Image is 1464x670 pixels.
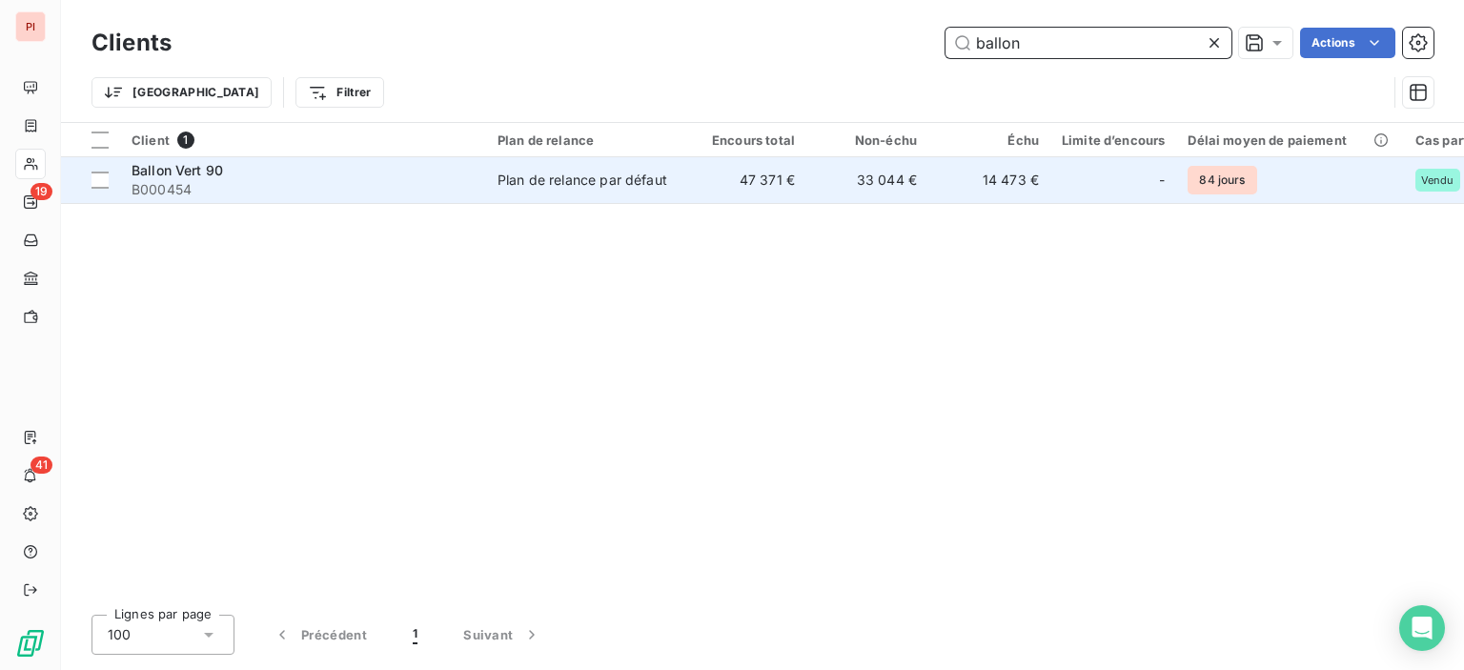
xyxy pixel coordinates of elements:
[684,157,806,203] td: 47 371 €
[390,615,440,655] button: 1
[945,28,1231,58] input: Rechercher
[1062,132,1165,148] div: Limite d’encours
[1188,166,1256,194] span: 84 jours
[1399,605,1445,651] div: Open Intercom Messenger
[696,132,795,148] div: Encours total
[132,180,475,199] span: B000454
[498,132,673,148] div: Plan de relance
[250,615,390,655] button: Précédent
[91,26,172,60] h3: Clients
[177,132,194,149] span: 1
[413,625,417,644] span: 1
[15,11,46,42] div: PI
[806,157,928,203] td: 33 044 €
[818,132,917,148] div: Non-échu
[1421,174,1454,186] span: Vendu
[30,457,52,474] span: 41
[132,162,223,178] span: Ballon Vert 90
[295,77,383,108] button: Filtrer
[928,157,1050,203] td: 14 473 €
[108,625,131,644] span: 100
[15,628,46,659] img: Logo LeanPay
[91,77,272,108] button: [GEOGRAPHIC_DATA]
[1159,171,1165,190] span: -
[1188,132,1392,148] div: Délai moyen de paiement
[940,132,1039,148] div: Échu
[1300,28,1395,58] button: Actions
[440,615,564,655] button: Suivant
[132,132,170,148] span: Client
[498,171,667,190] div: Plan de relance par défaut
[30,183,52,200] span: 19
